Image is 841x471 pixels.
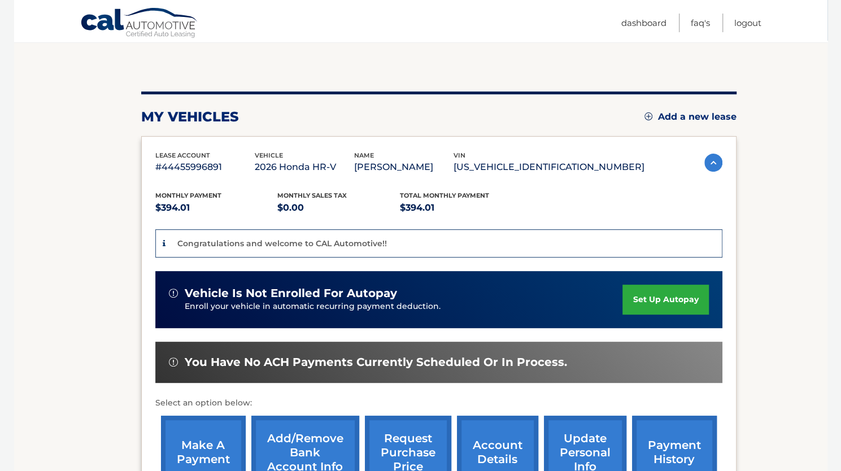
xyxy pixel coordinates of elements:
span: lease account [155,151,210,159]
span: vehicle [255,151,283,159]
span: Total Monthly Payment [400,191,489,199]
p: $394.01 [155,200,278,216]
p: Enroll your vehicle in automatic recurring payment deduction. [185,300,623,313]
h2: my vehicles [141,108,239,125]
img: add.svg [644,112,652,120]
a: Cal Automotive [80,7,199,40]
a: Dashboard [621,14,666,32]
a: FAQ's [691,14,710,32]
span: name [354,151,374,159]
p: [US_VEHICLE_IDENTIFICATION_NUMBER] [454,159,644,175]
span: Monthly sales Tax [277,191,347,199]
img: alert-white.svg [169,357,178,367]
p: #44455996891 [155,159,255,175]
a: Add a new lease [644,111,737,123]
p: Select an option below: [155,396,722,410]
p: [PERSON_NAME] [354,159,454,175]
img: accordion-active.svg [704,154,722,172]
p: $394.01 [400,200,522,216]
p: Congratulations and welcome to CAL Automotive!! [177,238,387,248]
span: vin [454,151,465,159]
p: $0.00 [277,200,400,216]
img: alert-white.svg [169,289,178,298]
p: 2026 Honda HR-V [255,159,354,175]
a: set up autopay [622,285,708,315]
span: vehicle is not enrolled for autopay [185,286,397,300]
a: Logout [734,14,761,32]
span: You have no ACH payments currently scheduled or in process. [185,355,567,369]
span: Monthly Payment [155,191,221,199]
